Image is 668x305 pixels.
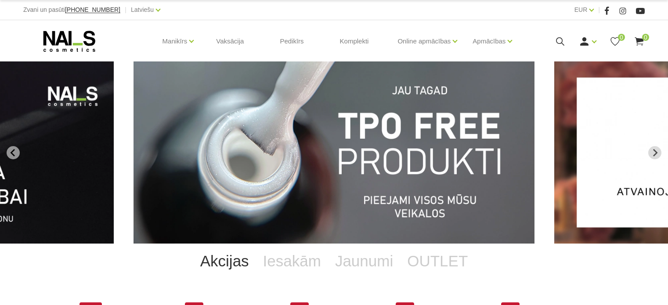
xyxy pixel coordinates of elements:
span: | [125,4,126,15]
a: OUTLET [400,244,475,279]
a: Iesakām [256,244,328,279]
a: EUR [574,4,588,15]
button: Go to last slide [7,146,20,159]
a: 0 [634,36,645,47]
span: | [598,4,600,15]
a: Komplekti [333,20,376,62]
a: Jaunumi [328,244,400,279]
span: [PHONE_NUMBER] [65,6,120,13]
a: Vaksācija [209,20,251,62]
a: Apmācības [473,24,506,59]
a: Online apmācības [397,24,451,59]
a: Pedikīrs [273,20,311,62]
span: 0 [618,34,625,41]
a: Manikīrs [162,24,188,59]
button: Next slide [648,146,661,159]
a: [PHONE_NUMBER] [65,7,120,13]
div: Zvani un pasūti [23,4,120,15]
a: Akcijas [193,244,256,279]
a: Latviešu [131,4,154,15]
span: 0 [642,34,649,41]
li: 1 of 13 [134,61,534,244]
a: 0 [610,36,621,47]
